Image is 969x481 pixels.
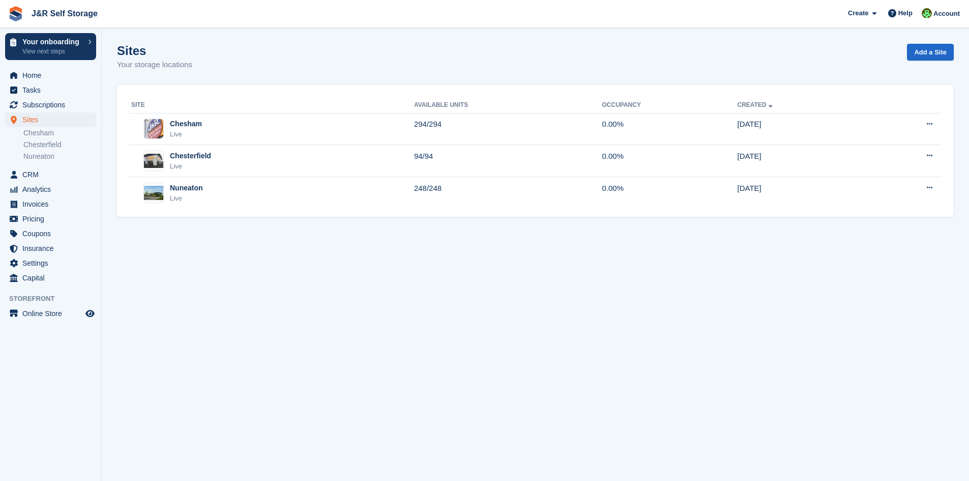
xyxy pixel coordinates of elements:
td: [DATE] [738,145,867,177]
a: J&R Self Storage [27,5,102,22]
a: menu [5,212,96,226]
a: Add a Site [907,44,954,61]
span: Online Store [22,306,83,321]
span: Analytics [22,182,83,196]
h1: Sites [117,44,192,58]
a: Preview store [84,307,96,320]
th: Site [129,97,414,114]
div: Live [170,129,202,139]
a: menu [5,241,96,256]
span: Coupons [22,227,83,241]
span: Help [898,8,913,18]
span: Capital [22,271,83,285]
div: Nuneaton [170,183,203,193]
td: 0.00% [602,113,738,145]
span: Insurance [22,241,83,256]
a: menu [5,68,96,82]
span: Account [933,9,960,19]
td: 248/248 [414,177,602,209]
span: CRM [22,167,83,182]
img: stora-icon-8386f47178a22dfd0bd8f6a31ec36ba5ce8667c1dd55bd0f319d3a0aa187defe.svg [8,6,23,21]
a: Chesterfield [23,140,96,150]
p: Your storage locations [117,59,192,71]
a: menu [5,197,96,211]
a: menu [5,182,96,196]
span: Subscriptions [22,98,83,112]
div: Live [170,193,203,204]
p: View next steps [22,47,83,56]
span: Storefront [9,294,101,304]
td: 294/294 [414,113,602,145]
a: Your onboarding View next steps [5,33,96,60]
a: menu [5,227,96,241]
a: menu [5,167,96,182]
span: Pricing [22,212,83,226]
td: 94/94 [414,145,602,177]
img: Image of Nuneaton site [144,186,163,201]
div: Live [170,161,211,172]
img: Image of Chesterfield site [144,154,163,168]
a: Chesham [23,128,96,138]
td: 0.00% [602,177,738,209]
p: Your onboarding [22,38,83,45]
span: Tasks [22,83,83,97]
span: Settings [22,256,83,270]
a: menu [5,83,96,97]
td: [DATE] [738,177,867,209]
a: Created [738,101,775,108]
span: Invoices [22,197,83,211]
a: Nuneaton [23,152,96,161]
a: menu [5,306,96,321]
div: Chesham [170,119,202,129]
span: Create [848,8,868,18]
td: 0.00% [602,145,738,177]
img: Image of Chesham site [144,119,163,139]
th: Available Units [414,97,602,114]
div: Chesterfield [170,151,211,161]
td: [DATE] [738,113,867,145]
a: menu [5,256,96,270]
a: menu [5,271,96,285]
a: menu [5,98,96,112]
a: menu [5,112,96,127]
span: Sites [22,112,83,127]
th: Occupancy [602,97,738,114]
img: Steve Pollicott [922,8,932,18]
span: Home [22,68,83,82]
